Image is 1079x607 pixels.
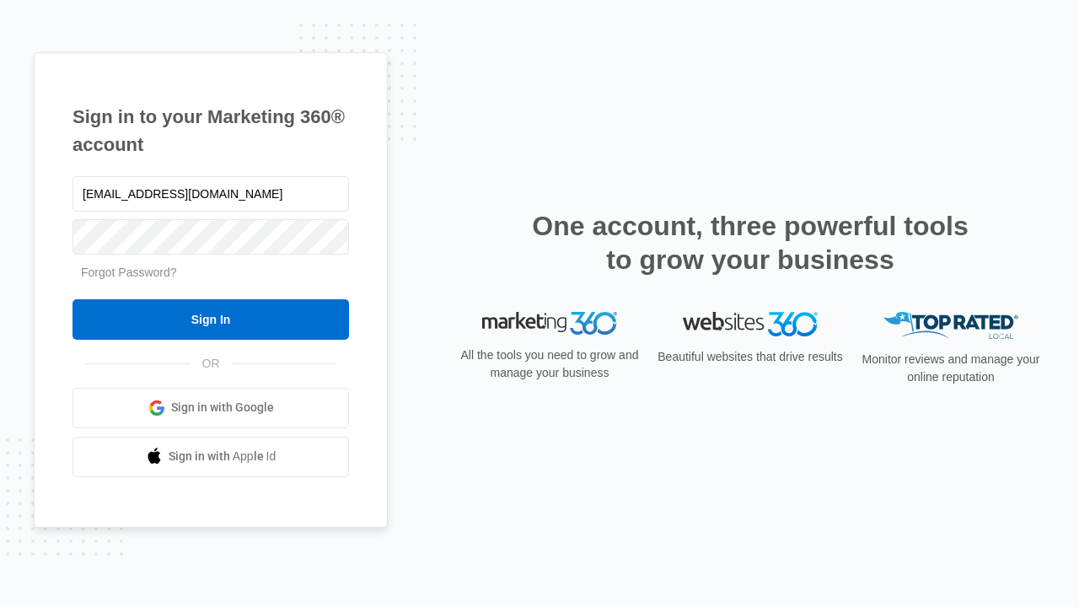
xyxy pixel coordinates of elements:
[455,346,644,382] p: All the tools you need to grow and manage your business
[656,348,845,366] p: Beautiful websites that drive results
[683,312,818,336] img: Websites 360
[191,355,232,373] span: OR
[81,266,177,279] a: Forgot Password?
[169,448,276,465] span: Sign in with Apple Id
[72,388,349,428] a: Sign in with Google
[883,312,1018,340] img: Top Rated Local
[72,299,349,340] input: Sign In
[527,209,974,277] h2: One account, three powerful tools to grow your business
[72,103,349,158] h1: Sign in to your Marketing 360® account
[72,176,349,212] input: Email
[72,437,349,477] a: Sign in with Apple Id
[171,399,274,416] span: Sign in with Google
[482,312,617,336] img: Marketing 360
[856,351,1045,386] p: Monitor reviews and manage your online reputation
